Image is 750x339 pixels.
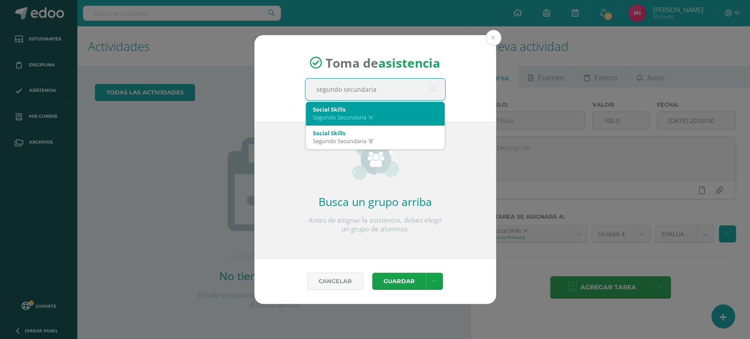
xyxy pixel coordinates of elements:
h2: Busca un grupo arriba [305,194,446,209]
div: Social Skills [313,105,438,113]
img: groups_small.png [351,136,399,180]
div: Segundo Secundaria 'A' [313,113,438,121]
input: Busca un grado o sección aquí... [305,79,445,100]
div: Segundo Secundaria 'B' [313,137,438,145]
button: Close (Esc) [486,30,501,46]
a: Cancelar [307,273,363,290]
div: Social Skills [313,129,438,137]
button: Guardar [372,273,426,290]
strong: asistencia [378,54,440,71]
span: Toma de [326,54,440,71]
p: Antes de asignar la asistencia, debes elegir un grupo de alumnos. [305,216,446,234]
